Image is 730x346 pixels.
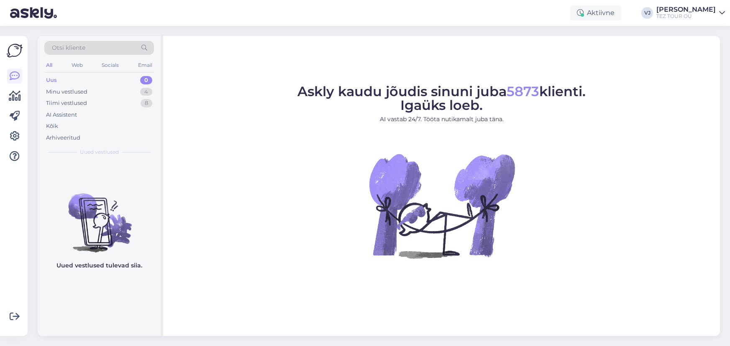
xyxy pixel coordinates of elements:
[44,60,54,71] div: All
[46,111,77,119] div: AI Assistent
[46,134,80,142] div: Arhiveeritud
[70,60,85,71] div: Web
[46,122,58,130] div: Kõik
[656,6,716,13] div: [PERSON_NAME]
[38,178,161,254] img: No chats
[656,13,716,20] div: TEZ TOUR OÜ
[366,130,517,281] img: No Chat active
[100,60,120,71] div: Socials
[46,76,57,84] div: Uus
[297,115,586,124] p: AI vastab 24/7. Tööta nutikamalt juba täna.
[507,83,539,99] span: 5873
[56,261,142,270] p: Uued vestlused tulevad siia.
[297,83,586,113] span: Askly kaudu jõudis sinuni juba klienti. Igaüks loeb.
[46,99,87,107] div: Tiimi vestlused
[80,148,119,156] span: Uued vestlused
[570,5,621,20] div: Aktiivne
[641,7,653,19] div: VJ
[656,6,725,20] a: [PERSON_NAME]TEZ TOUR OÜ
[141,99,152,107] div: 8
[136,60,154,71] div: Email
[7,43,23,59] img: Askly Logo
[46,88,87,96] div: Minu vestlused
[52,43,85,52] span: Otsi kliente
[140,76,152,84] div: 0
[140,88,152,96] div: 4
